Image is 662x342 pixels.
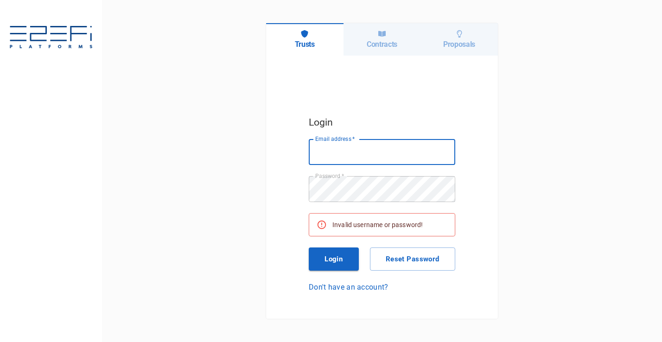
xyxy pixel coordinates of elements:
[367,40,397,49] h6: Contracts
[309,282,455,292] a: Don't have an account?
[315,135,355,143] label: Email address
[315,172,344,180] label: Password
[309,247,359,271] button: Login
[9,26,93,50] img: E2EFiPLATFORMS-7f06cbf9.svg
[370,247,455,271] button: Reset Password
[332,216,423,233] div: Invalid username or password!
[443,40,475,49] h6: Proposals
[295,40,315,49] h6: Trusts
[309,114,455,130] h5: Login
